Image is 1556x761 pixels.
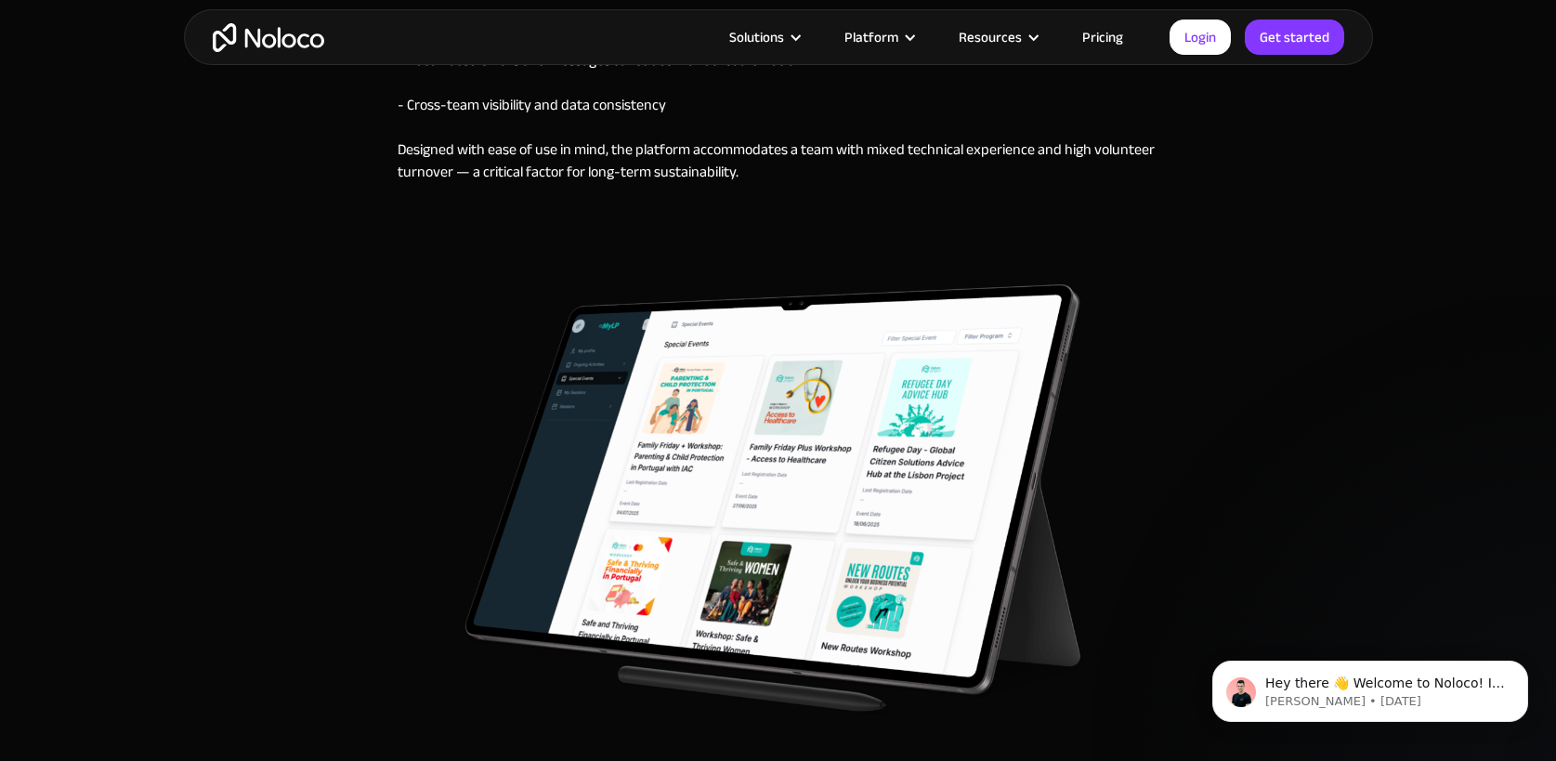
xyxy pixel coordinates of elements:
[706,25,821,49] div: Solutions
[844,25,898,49] div: Platform
[1059,25,1146,49] a: Pricing
[1170,20,1231,55] a: Login
[1184,622,1556,752] iframe: Intercom notifications message
[1245,20,1344,55] a: Get started
[935,25,1059,49] div: Resources
[821,25,935,49] div: Platform
[213,23,324,52] a: home
[729,25,784,49] div: Solutions
[959,25,1022,49] div: Resources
